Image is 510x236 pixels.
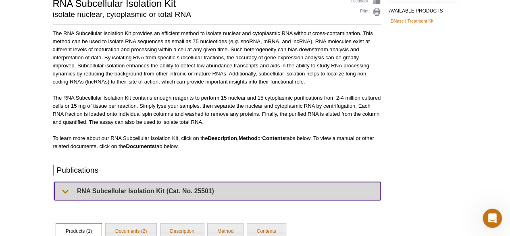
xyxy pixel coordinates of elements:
strong: Description [208,135,237,141]
strong: Documents [126,143,155,149]
iframe: Intercom live chat [483,209,502,228]
em: e.g [230,38,237,44]
a: Print [351,8,381,17]
strong: Contents [262,135,285,141]
h2: AVAILABLE PRODUCTS [389,2,458,16]
strong: Method [239,135,258,141]
summary: RNA Subcellular Isolation Kit (Cat. No. 25501) [54,182,381,200]
h2: Publications [53,165,381,175]
p: The RNA Subcellular Isolation Kit provides an efficient method to isolate nuclear and cytoplasmic... [53,29,381,86]
h2: isolate nuclear, cytoplasmic or total RNA [53,11,343,18]
p: The RNA Subcellular Isolation Kit contains enough reagents to perform 15 nuclear and 15 cytoplasm... [53,94,381,126]
a: DNase I Treatment Kit [391,17,433,25]
p: To learn more about our RNA Subcellular Isolation Kit, click on the , or tabs below. To view a ma... [53,134,381,150]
